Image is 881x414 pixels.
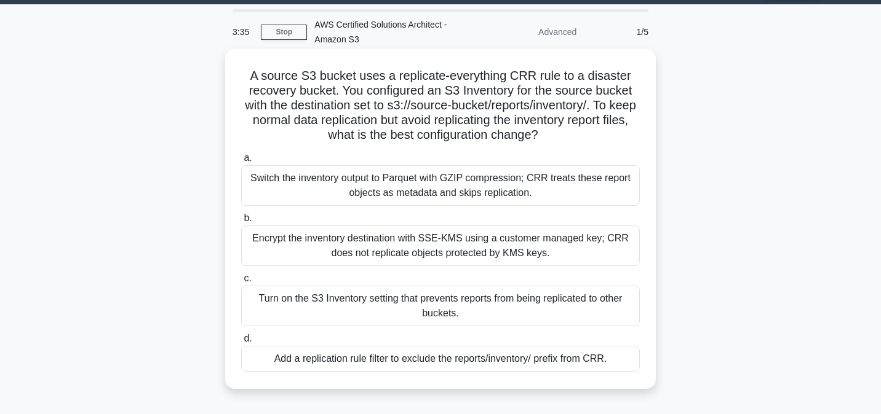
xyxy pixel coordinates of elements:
[241,346,640,372] div: Add a replication rule filter to exclude the reports/inventory/ prefix from CRR.
[584,20,656,44] div: 1/5
[241,286,640,326] div: Turn on the S3 Inventory setting that prevents reports from being replicated to other buckets.
[241,225,640,266] div: Encrypt the inventory destination with SSE-KMS using a customer managed key; CRR does not replica...
[244,273,251,283] span: c.
[307,12,476,52] div: AWS Certified Solutions Architect - Amazon S3
[241,165,640,206] div: Switch the inventory output to Parquet with GZIP compression; CRR treats these report objects as ...
[225,20,261,44] div: 3:35
[476,20,584,44] div: Advanced
[244,213,252,223] span: b.
[244,152,252,163] span: a.
[240,68,641,143] h5: A source S3 bucket uses a replicate-everything CRR rule to a disaster recovery bucket. You config...
[261,25,307,40] a: Stop
[244,333,252,343] span: d.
